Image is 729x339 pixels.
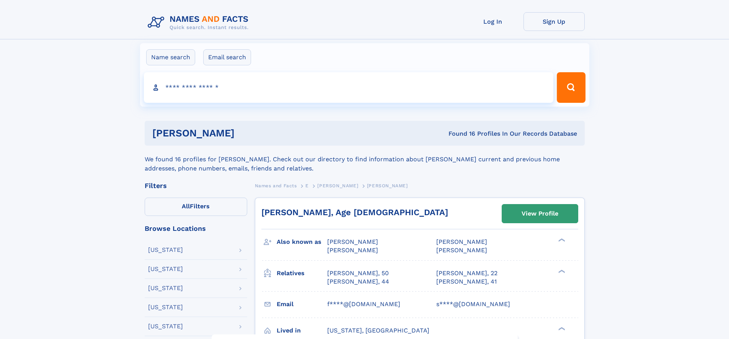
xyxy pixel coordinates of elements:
[277,267,327,280] h3: Relatives
[145,198,247,216] label: Filters
[556,269,566,274] div: ❯
[556,238,566,243] div: ❯
[436,269,497,277] a: [PERSON_NAME], 22
[145,182,247,189] div: Filters
[502,204,578,223] a: View Profile
[145,146,585,173] div: We found 16 profiles for [PERSON_NAME]. Check out our directory to find information about [PERSON...
[277,324,327,337] h3: Lived in
[327,327,429,334] span: [US_STATE], [GEOGRAPHIC_DATA]
[327,238,378,245] span: [PERSON_NAME]
[341,130,577,138] div: Found 16 Profiles In Our Records Database
[305,183,309,188] span: E
[436,247,487,254] span: [PERSON_NAME]
[148,266,183,272] div: [US_STATE]
[145,225,247,232] div: Browse Locations
[148,247,183,253] div: [US_STATE]
[146,49,195,65] label: Name search
[327,269,389,277] a: [PERSON_NAME], 50
[305,181,309,190] a: E
[436,238,487,245] span: [PERSON_NAME]
[261,208,448,217] a: [PERSON_NAME], Age [DEMOGRAPHIC_DATA]
[436,277,497,286] a: [PERSON_NAME], 41
[524,12,585,31] a: Sign Up
[152,128,342,138] h1: [PERSON_NAME]
[277,235,327,248] h3: Also known as
[148,323,183,329] div: [US_STATE]
[255,181,297,190] a: Names and Facts
[327,247,378,254] span: [PERSON_NAME]
[144,72,554,103] input: search input
[317,183,358,188] span: [PERSON_NAME]
[148,304,183,310] div: [US_STATE]
[182,203,190,210] span: All
[145,12,255,33] img: Logo Names and Facts
[556,326,566,331] div: ❯
[203,49,251,65] label: Email search
[277,298,327,311] h3: Email
[148,285,183,291] div: [US_STATE]
[557,72,585,103] button: Search Button
[317,181,358,190] a: [PERSON_NAME]
[327,277,389,286] a: [PERSON_NAME], 44
[367,183,408,188] span: [PERSON_NAME]
[522,205,558,222] div: View Profile
[462,12,524,31] a: Log In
